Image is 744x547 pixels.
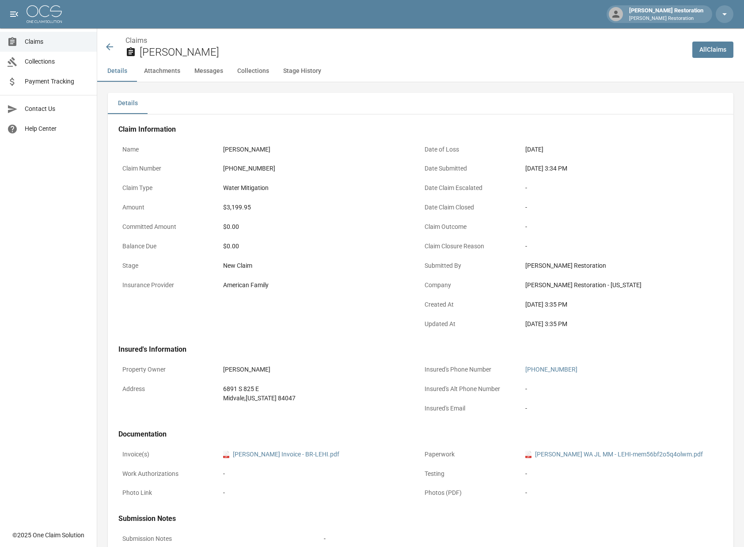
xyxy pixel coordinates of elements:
[125,36,147,45] a: Claims
[230,61,276,82] button: Collections
[421,277,521,294] p: Company
[629,15,703,23] p: [PERSON_NAME] Restoration
[25,104,90,114] span: Contact Us
[525,145,543,154] div: [DATE]
[118,277,219,294] p: Insurance Provider
[223,450,339,459] a: pdf[PERSON_NAME] Invoice - BR-LEHI.pdf
[223,469,417,479] div: -
[421,238,521,255] p: Claim Closure Reason
[421,160,521,177] p: Date Submitted
[125,35,685,46] nav: breadcrumb
[223,222,417,232] div: $0.00
[118,141,219,158] p: Name
[525,319,719,329] div: [DATE] 3:35 PM
[525,222,719,232] div: -
[525,469,719,479] div: -
[223,365,270,374] div: [PERSON_NAME]
[137,61,187,82] button: Attachments
[421,380,521,398] p: Insured's Alt Phone Number
[187,61,230,82] button: Messages
[525,183,719,193] div: -
[525,281,719,290] div: [PERSON_NAME] Restoration - [US_STATE]
[118,380,219,398] p: Address
[421,179,521,197] p: Date Claim Escalated
[118,514,723,523] h4: Submission Notes
[421,361,521,378] p: Insured's Phone Number
[421,296,521,313] p: Created At
[324,534,326,543] div: -
[118,345,723,354] h4: Insured's Information
[421,141,521,158] p: Date of Loss
[223,281,269,290] div: American Family
[108,93,733,114] div: details tabs
[118,199,219,216] p: Amount
[118,465,219,482] p: Work Authorizations
[223,261,417,270] div: New Claim
[525,203,719,212] div: -
[118,484,219,501] p: Photo Link
[525,488,719,498] div: -
[421,218,521,236] p: Claim Outcome
[27,5,62,23] img: ocs-logo-white-transparent.png
[525,242,719,251] div: -
[421,484,521,501] p: Photos (PDF)
[421,465,521,482] p: Testing
[223,183,269,193] div: Water Mitigation
[223,242,417,251] div: $0.00
[421,199,521,216] p: Date Claim Closed
[108,93,148,114] button: Details
[276,61,328,82] button: Stage History
[223,203,251,212] div: $3,199.95
[223,145,270,154] div: [PERSON_NAME]
[25,57,90,66] span: Collections
[525,404,527,413] div: -
[525,450,703,459] a: pdf[PERSON_NAME] WA JL MM - LEHI-mem56bf2o5q4olwm.pdf
[25,77,90,86] span: Payment Tracking
[12,531,84,539] div: © 2025 One Claim Solution
[525,366,577,373] a: [PHONE_NUMBER]
[525,384,527,394] div: -
[97,61,744,82] div: anchor tabs
[118,160,219,177] p: Claim Number
[25,124,90,133] span: Help Center
[692,42,733,58] a: AllClaims
[118,179,219,197] p: Claim Type
[5,5,23,23] button: open drawer
[118,125,723,134] h4: Claim Information
[25,37,90,46] span: Claims
[421,400,521,417] p: Insured's Email
[118,238,219,255] p: Balance Due
[118,361,219,378] p: Property Owner
[118,430,723,439] h4: Documentation
[118,218,219,236] p: Committed Amount
[421,315,521,333] p: Updated At
[97,61,137,82] button: Details
[140,46,685,59] h2: [PERSON_NAME]
[223,164,275,173] div: [PHONE_NUMBER]
[118,446,219,463] p: Invoice(s)
[525,300,719,309] div: [DATE] 3:35 PM
[421,446,521,463] p: Paperwork
[118,257,219,274] p: Stage
[626,6,707,22] div: [PERSON_NAME] Restoration
[223,394,296,403] div: Midvale , [US_STATE] 84047
[421,257,521,274] p: Submitted By
[223,488,225,498] div: -
[525,261,719,270] div: [PERSON_NAME] Restoration
[525,164,719,173] div: [DATE] 3:34 PM
[223,384,296,394] div: 6891 S 825 E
